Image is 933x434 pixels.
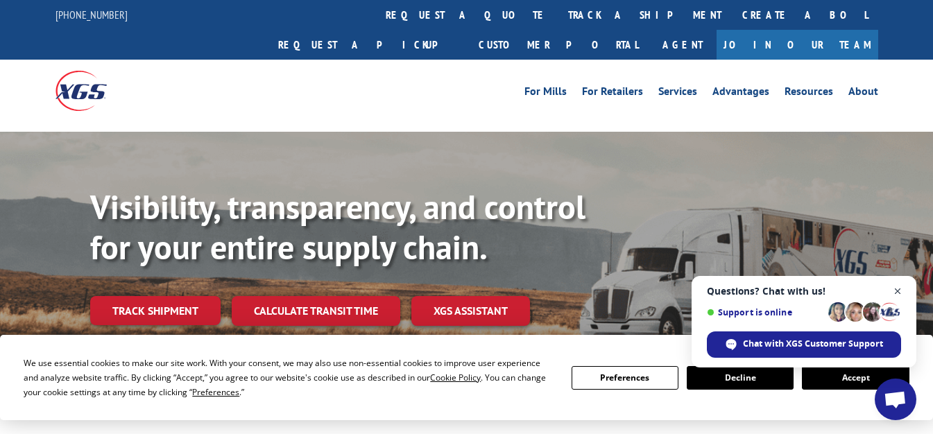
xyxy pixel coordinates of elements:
[411,296,530,326] a: XGS ASSISTANT
[468,30,649,60] a: Customer Portal
[90,185,585,268] b: Visibility, transparency, and control for your entire supply chain.
[707,286,901,297] span: Questions? Chat with us!
[55,8,128,21] a: [PHONE_NUMBER]
[707,307,823,318] span: Support is online
[687,366,794,390] button: Decline
[785,86,833,101] a: Resources
[802,366,909,390] button: Accept
[524,86,567,101] a: For Mills
[90,296,221,325] a: Track shipment
[658,86,697,101] a: Services
[875,379,916,420] div: Open chat
[268,30,468,60] a: Request a pickup
[712,86,769,101] a: Advantages
[743,338,883,350] span: Chat with XGS Customer Support
[707,331,901,358] div: Chat with XGS Customer Support
[848,86,878,101] a: About
[649,30,717,60] a: Agent
[430,372,481,383] span: Cookie Policy
[572,366,678,390] button: Preferences
[717,30,878,60] a: Join Our Team
[889,283,907,300] span: Close chat
[24,356,554,399] div: We use essential cookies to make our site work. With your consent, we may also use non-essential ...
[232,296,400,326] a: Calculate transit time
[582,86,643,101] a: For Retailers
[192,386,239,398] span: Preferences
